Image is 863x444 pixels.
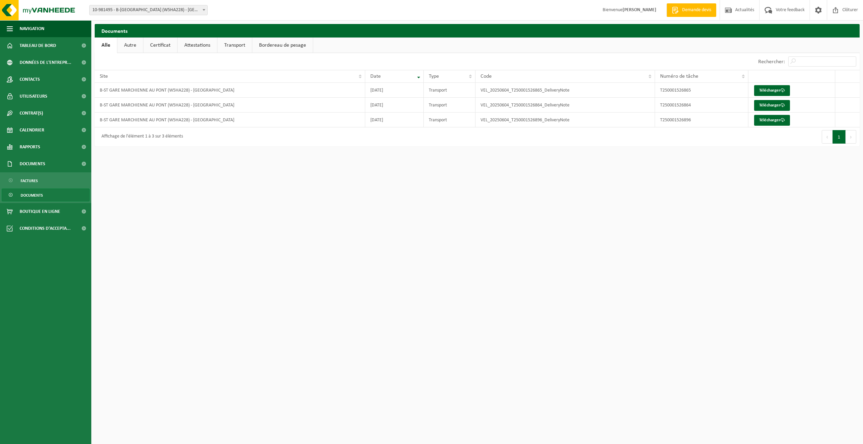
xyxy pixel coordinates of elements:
span: Code [481,74,492,79]
td: [DATE] [365,113,424,127]
td: VEL_20250604_T250001526865_DeliveryNote [475,83,655,98]
a: Alle [95,38,117,53]
strong: [PERSON_NAME] [623,7,656,13]
a: Demande devis [667,3,716,17]
button: Previous [822,130,833,144]
a: Bordereau de pesage [252,38,313,53]
td: Transport [424,113,475,127]
span: Demande devis [680,7,713,14]
td: B-ST GARE MARCHIENNE AU PONT (W5HA228) - [GEOGRAPHIC_DATA] [95,98,365,113]
a: Attestations [178,38,217,53]
a: Factures [2,174,90,187]
span: Rapports [20,139,40,155]
td: [DATE] [365,83,424,98]
span: Calendrier [20,122,44,139]
td: B-ST GARE MARCHIENNE AU PONT (W5HA228) - [GEOGRAPHIC_DATA] [95,113,365,127]
span: Documents [20,155,45,172]
a: Télécharger [754,85,790,96]
span: Boutique en ligne [20,203,60,220]
td: T250001526896 [655,113,748,127]
span: Date [370,74,381,79]
span: Données de l'entrepr... [20,54,71,71]
td: VEL_20250604_T250001526864_DeliveryNote [475,98,655,113]
a: Documents [2,189,90,201]
td: Transport [424,83,475,98]
span: Utilisateurs [20,88,47,105]
span: Navigation [20,20,44,37]
span: Numéro de tâche [660,74,698,79]
span: Conditions d'accepta... [20,220,71,237]
span: Factures [21,174,38,187]
span: 10-981495 - B-ST GARE MARCHIENNE AU PONT (W5HA228) - MARCHIENNE-AU-PONT [89,5,208,15]
span: Contrat(s) [20,105,43,122]
a: Autre [117,38,143,53]
span: Documents [21,189,43,202]
td: B-ST GARE MARCHIENNE AU PONT (W5HA228) - [GEOGRAPHIC_DATA] [95,83,365,98]
a: Télécharger [754,115,790,126]
span: 10-981495 - B-ST GARE MARCHIENNE AU PONT (W5HA228) - MARCHIENNE-AU-PONT [90,5,207,15]
span: Site [100,74,108,79]
td: Transport [424,98,475,113]
label: Rechercher: [758,59,785,65]
button: 1 [833,130,846,144]
button: Next [846,130,856,144]
td: [DATE] [365,98,424,113]
div: Affichage de l'élément 1 à 3 sur 3 éléments [98,131,183,143]
a: Télécharger [754,100,790,111]
h2: Documents [95,24,860,37]
td: T250001526865 [655,83,748,98]
span: Tableau de bord [20,37,56,54]
span: Contacts [20,71,40,88]
td: VEL_20250604_T250001526896_DeliveryNote [475,113,655,127]
td: T250001526864 [655,98,748,113]
a: Transport [217,38,252,53]
a: Certificat [143,38,177,53]
span: Type [429,74,439,79]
